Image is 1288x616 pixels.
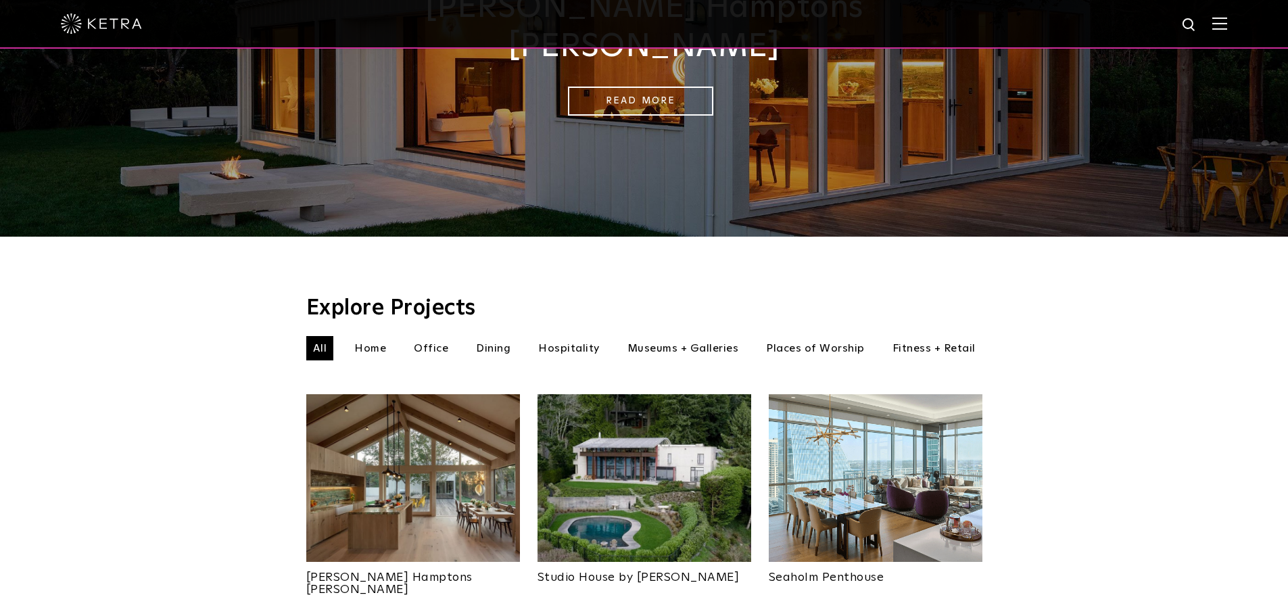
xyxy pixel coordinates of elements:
[538,394,751,562] img: An aerial view of Olson Kundig's Studio House in Seattle
[306,562,520,596] a: [PERSON_NAME] Hamptons [PERSON_NAME]
[61,14,142,34] img: ketra-logo-2019-white
[769,562,982,584] a: Seaholm Penthouse
[306,394,520,562] img: Project_Landing_Thumbnail-2021
[407,336,455,360] li: Office
[538,562,751,584] a: Studio House by [PERSON_NAME]
[621,336,746,360] li: Museums + Galleries
[306,298,982,319] h3: Explore Projects
[759,336,872,360] li: Places of Worship
[1212,17,1227,30] img: Hamburger%20Nav.svg
[886,336,982,360] li: Fitness + Retail
[469,336,517,360] li: Dining
[348,336,393,360] li: Home
[1181,17,1198,34] img: search icon
[306,336,334,360] li: All
[769,394,982,562] img: Project_Landing_Thumbnail-2022smaller
[531,336,606,360] li: Hospitality
[568,87,713,116] a: Read More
